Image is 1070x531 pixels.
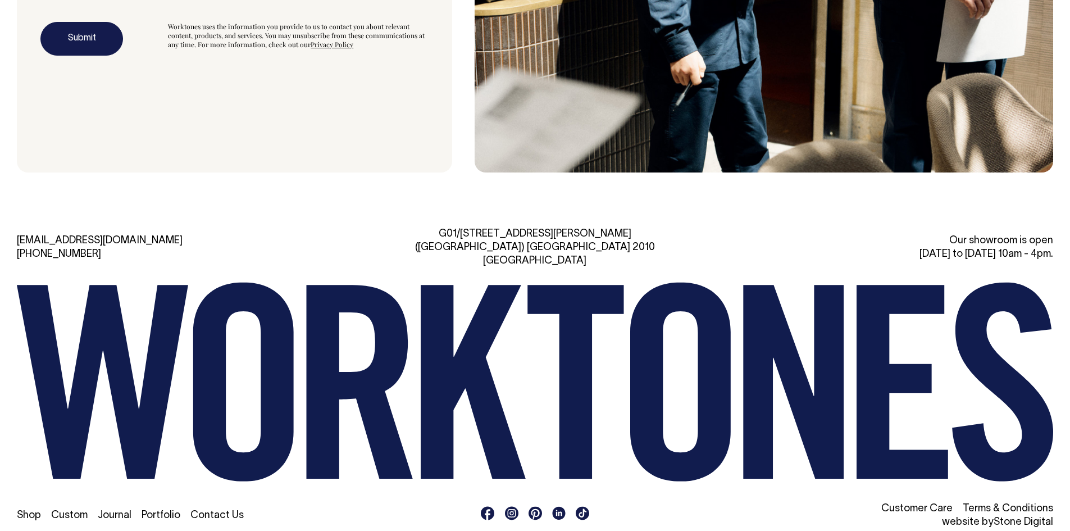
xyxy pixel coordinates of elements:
[98,511,131,520] a: Journal
[40,22,123,56] button: Submit
[963,504,1053,514] a: Terms & Conditions
[190,511,244,520] a: Contact Us
[142,511,180,520] a: Portfolio
[17,511,41,520] a: Shop
[17,249,101,259] a: [PHONE_NUMBER]
[17,236,183,246] a: [EMAIL_ADDRESS][DOMAIN_NAME]
[51,511,88,520] a: Custom
[994,518,1053,527] a: Stone Digital
[368,228,702,268] div: G01/[STREET_ADDRESS][PERSON_NAME] ([GEOGRAPHIC_DATA]) [GEOGRAPHIC_DATA] 2010 [GEOGRAPHIC_DATA]
[881,504,953,514] a: Customer Care
[311,40,353,49] a: Privacy Policy
[719,516,1053,529] li: website by
[719,234,1053,261] div: Our showroom is open [DATE] to [DATE] 10am - 4pm.
[168,22,429,56] div: Worktones uses the information you provide to us to contact you about relevant content, products,...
